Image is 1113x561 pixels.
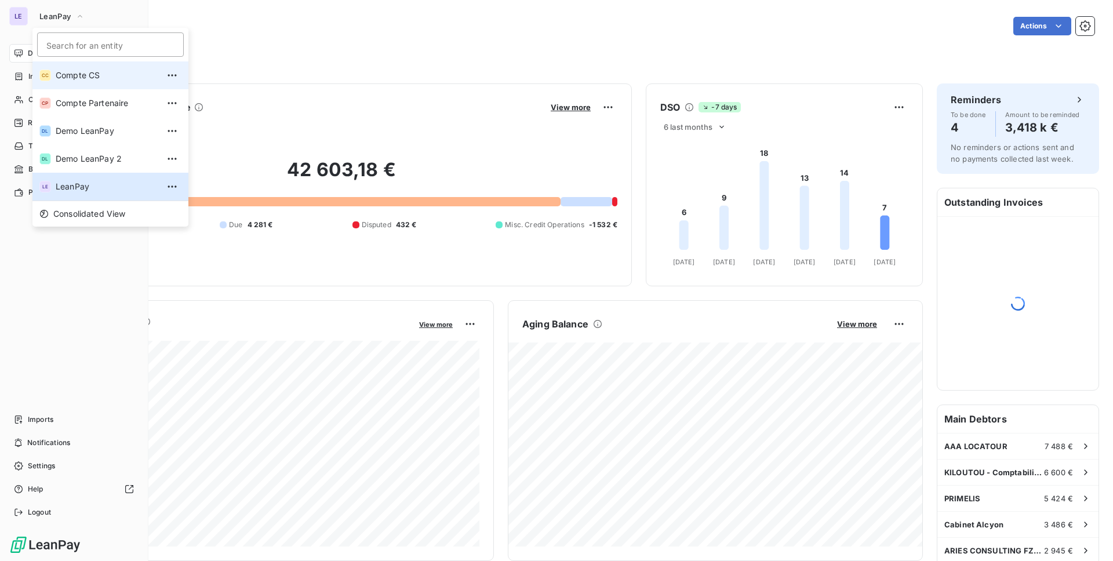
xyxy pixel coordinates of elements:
tspan: [DATE] [673,258,695,266]
span: Notifications [27,438,70,448]
span: Tasks [28,141,48,151]
h6: DSO [660,100,680,114]
span: 6 last months [664,122,712,132]
span: Compte CS [56,70,158,81]
span: Settings [28,461,55,471]
div: CP [39,97,51,109]
span: 2 945 € [1044,546,1073,555]
h6: Main Debtors [937,405,1099,433]
span: Demo LeanPay [56,125,158,137]
span: 5 424 € [1044,494,1073,503]
span: Logout [28,507,51,518]
span: 6 600 € [1044,468,1073,477]
span: Help [28,484,43,494]
span: Compte Partenaire [56,97,158,109]
h6: Aging Balance [522,317,588,331]
tspan: [DATE] [794,258,816,266]
div: CC [39,70,51,81]
span: View more [419,320,453,329]
button: View more [416,319,456,329]
h4: 4 [951,118,986,137]
button: View more [834,319,881,329]
h4: 3,418 k € [1005,118,1080,137]
h6: Outstanding Invoices [937,188,1099,216]
span: Bank [28,164,46,174]
span: View more [837,319,877,329]
span: LeanPay [56,181,158,192]
span: 3 486 € [1044,520,1073,529]
tspan: [DATE] [713,258,735,266]
div: DL [39,125,51,137]
span: Consolidated View [53,208,126,220]
span: 7 488 € [1045,442,1073,451]
span: -7 days [699,102,740,112]
a: Help [9,480,139,498]
span: No reminders or actions sent and no payments collected last week. [951,143,1074,163]
h6: Reminders [951,93,1001,107]
span: Imports [28,414,53,425]
tspan: [DATE] [834,258,856,266]
span: Due [229,220,242,230]
span: Payments [28,187,62,198]
div: LE [39,181,51,192]
span: ARIES CONSULTING FZCO [944,546,1044,555]
span: KILOUTOU - Comptabilité fournisseur [944,468,1044,477]
span: -1 532 € [589,220,617,230]
span: PRIMELIS [944,494,980,503]
span: Misc. Credit Operations [505,220,584,230]
input: placeholder [37,32,184,57]
div: LE [9,7,28,25]
button: Actions [1013,17,1071,35]
span: Reminders [28,118,64,128]
span: View more [551,103,591,112]
span: Invoices [28,71,56,82]
span: Monthly Revenue [66,329,411,341]
span: To be done [951,111,986,118]
h2: 42 603,18 € [66,158,617,193]
div: DL [39,153,51,165]
iframe: Intercom live chat [1074,522,1101,549]
button: View more [547,102,594,112]
span: Clients [28,94,52,105]
tspan: [DATE] [753,258,775,266]
span: Disputed [362,220,391,230]
tspan: [DATE] [874,258,896,266]
span: Amount to be reminded [1005,111,1080,118]
span: Demo LeanPay 2 [56,153,158,165]
span: LeanPay [39,12,71,21]
span: 4 281 € [248,220,273,230]
span: 432 € [396,220,417,230]
span: AAA LOCATOUR [944,442,1007,451]
span: Cabinet Alcyon [944,520,1003,529]
img: Logo LeanPay [9,535,81,554]
span: Dashboard [28,48,64,59]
